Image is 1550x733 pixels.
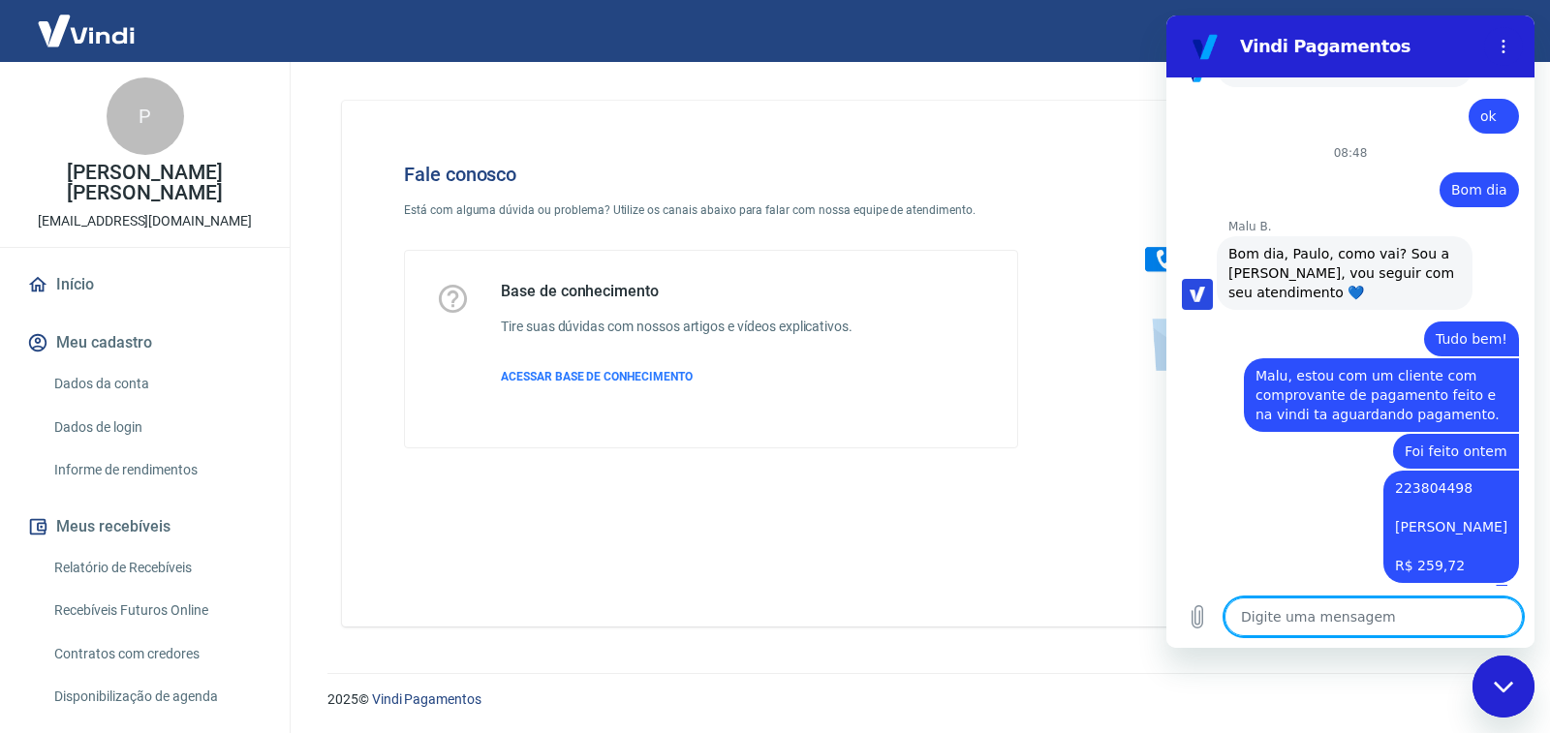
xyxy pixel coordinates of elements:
a: Disponibilização de agenda [46,677,266,717]
iframe: Botão para abrir a janela de mensagens, conversa em andamento [1472,656,1534,718]
p: [EMAIL_ADDRESS][DOMAIN_NAME] [38,211,252,231]
a: Contratos com credores [46,634,266,674]
a: Início [23,263,266,306]
h5: Base de conhecimento [501,282,852,301]
a: Dados da conta [46,364,266,404]
a: Vindi Pagamentos [372,691,481,707]
p: [PERSON_NAME] [PERSON_NAME] [15,163,274,203]
p: 2025 © [327,689,1503,710]
img: Vindi [23,1,149,60]
button: Meu cadastro [23,321,266,364]
h6: Tire suas dúvidas com nossos artigos e vídeos explicativos. [501,317,852,337]
button: Sair [1457,14,1527,49]
img: Fale conosco [1106,132,1401,390]
a: Informe de rendimentos [46,450,266,490]
button: Meus recebíveis [23,505,266,548]
iframe: Janela de mensagens [1166,15,1534,648]
h4: Fale conosco [404,163,1018,186]
span: ACESSAR BASE DE CONHECIMENTO [501,370,693,383]
a: Relatório de Recebíveis [46,548,266,588]
p: Está com alguma dúvida ou problema? Utilize os canais abaixo para falar com nossa equipe de atend... [404,201,1018,219]
a: ACESSAR BASE DE CONHECIMENTO [501,368,852,385]
a: Dados de login [46,408,266,447]
div: P [107,77,184,155]
a: Recebíveis Futuros Online [46,591,266,630]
